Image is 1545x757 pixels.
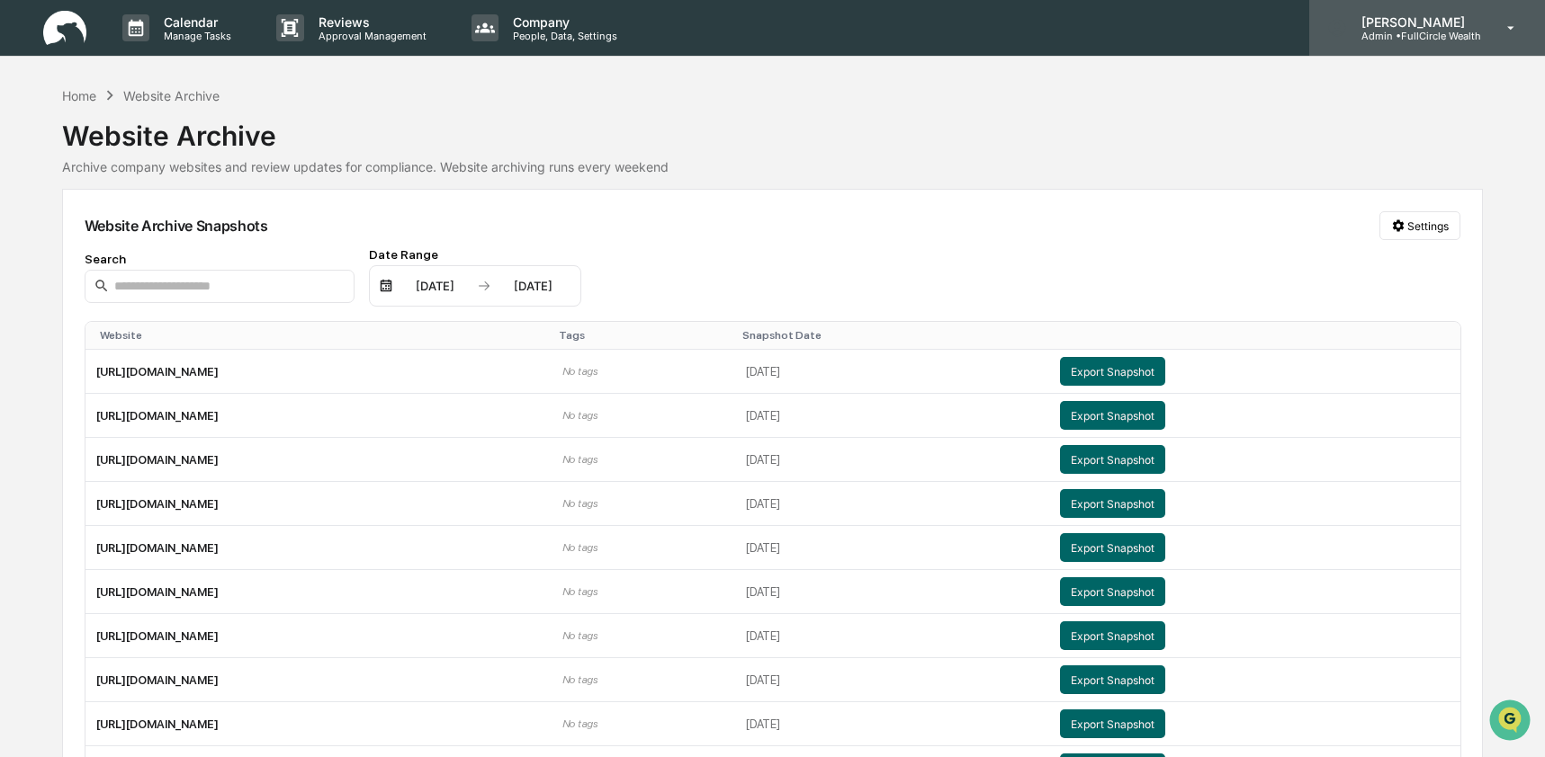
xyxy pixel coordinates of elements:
div: Search [85,252,355,266]
p: Approval Management [304,30,436,42]
td: [DATE] [735,482,1049,526]
p: Calendar [149,14,240,30]
div: We're available if you need us! [61,156,228,170]
button: Export Snapshot [1060,445,1165,474]
div: Home [62,88,96,103]
td: [DATE] [735,702,1049,746]
div: Toggle SortBy [558,329,727,342]
td: [DATE] [735,438,1049,482]
span: No tags [561,717,597,730]
span: No tags [561,365,597,378]
span: No tags [561,409,597,422]
td: [URL][DOMAIN_NAME] [85,482,552,526]
div: [DATE] [397,279,473,293]
button: Export Snapshot [1060,709,1165,738]
a: 🖐️Preclearance [11,219,123,252]
button: Export Snapshot [1060,533,1165,562]
td: [URL][DOMAIN_NAME] [85,702,552,746]
span: Attestations [148,227,223,245]
td: [URL][DOMAIN_NAME] [85,350,552,394]
td: [URL][DOMAIN_NAME] [85,570,552,614]
td: [URL][DOMAIN_NAME] [85,394,552,438]
td: [URL][DOMAIN_NAME] [85,614,552,658]
div: Archive company websites and review updates for compliance. Website archiving runs every weekend [62,159,1484,174]
p: People, Data, Settings [499,30,626,42]
a: Powered byPylon [127,304,218,318]
td: [URL][DOMAIN_NAME] [85,438,552,482]
span: No tags [561,629,597,642]
div: [DATE] [495,279,571,293]
button: Export Snapshot [1060,577,1165,606]
td: [DATE] [735,658,1049,702]
span: Preclearance [36,227,116,245]
img: calendar [379,279,393,293]
button: Export Snapshot [1060,357,1165,386]
div: Website Archive Snapshots [85,217,268,235]
td: [DATE] [735,526,1049,570]
p: [PERSON_NAME] [1347,14,1481,30]
td: [DATE] [735,614,1049,658]
div: 🖐️ [18,228,32,243]
td: [DATE] [735,570,1049,614]
a: 🗄️Attestations [123,219,230,252]
span: No tags [561,497,597,510]
button: Start new chat [306,143,328,165]
div: Toggle SortBy [100,329,544,342]
img: 1746055101610-c473b297-6a78-478c-a979-82029cc54cd1 [18,138,50,170]
button: Settings [1379,211,1460,240]
td: [URL][DOMAIN_NAME] [85,526,552,570]
div: Start new chat [61,138,295,156]
span: No tags [561,673,597,686]
span: Data Lookup [36,261,113,279]
button: Export Snapshot [1060,401,1165,430]
button: Export Snapshot [1060,489,1165,518]
p: Manage Tasks [149,30,240,42]
div: Toggle SortBy [742,329,1042,342]
td: [URL][DOMAIN_NAME] [85,658,552,702]
img: logo [43,11,86,46]
img: arrow right [477,279,491,293]
div: Website Archive [123,88,220,103]
div: 🗄️ [130,228,145,243]
a: 🔎Data Lookup [11,254,121,286]
p: How can we help? [18,38,328,67]
p: Admin • FullCircle Wealth [1347,30,1481,42]
div: Website Archive [62,105,1484,152]
p: Company [499,14,626,30]
span: No tags [561,585,597,598]
span: No tags [561,541,597,554]
div: Date Range [369,247,581,262]
td: [DATE] [735,394,1049,438]
iframe: Open customer support [1487,698,1536,746]
p: Reviews [304,14,436,30]
td: [DATE] [735,350,1049,394]
div: 🔎 [18,263,32,277]
span: Pylon [179,305,218,318]
span: No tags [561,453,597,466]
button: Export Snapshot [1060,621,1165,650]
div: Toggle SortBy [1064,329,1452,342]
button: Export Snapshot [1060,665,1165,694]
